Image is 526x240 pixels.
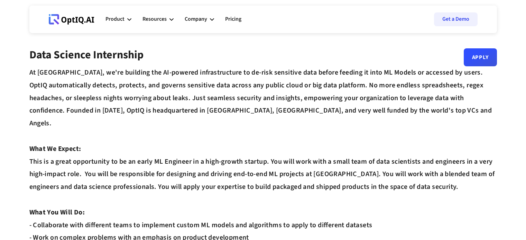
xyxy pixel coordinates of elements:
[49,9,94,30] a: Webflow Homepage
[185,9,214,30] div: Company
[29,47,144,63] strong: Data Science Internship
[29,144,81,154] strong: What We Expect:
[434,12,478,26] a: Get a Demo
[225,9,241,30] a: Pricing
[185,15,207,24] div: Company
[105,15,124,24] div: Product
[464,48,497,66] a: Apply
[142,15,167,24] div: Resources
[105,9,131,30] div: Product
[29,208,85,217] strong: What You Will Do:
[142,9,174,30] div: Resources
